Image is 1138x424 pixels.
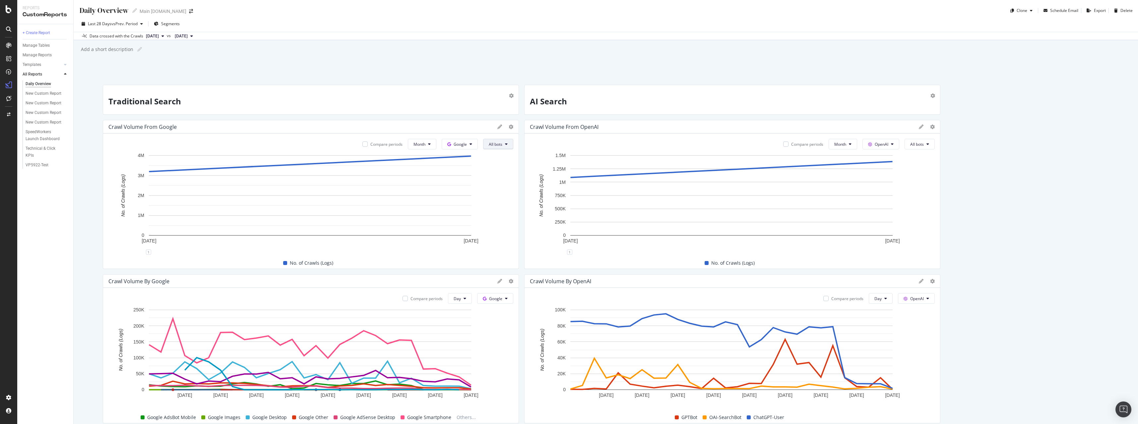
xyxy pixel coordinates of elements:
a: New Custom Report [26,100,69,107]
div: Crawl Volume from OpenAI [530,124,599,130]
text: [DATE] [778,393,792,398]
div: CustomReports [23,11,68,19]
span: All bots [910,141,924,147]
span: Segments [161,21,180,26]
svg: A chart. [108,306,511,406]
button: [DATE] [172,32,196,40]
span: vs Prev. Period [111,21,138,26]
text: No. of Crawls (Logs) [118,329,123,371]
div: Schedule Email [1050,8,1078,13]
text: [DATE] [670,393,685,398]
a: New Custom Report [26,109,69,116]
div: Clone [1017,8,1027,13]
div: New Custom Report [26,119,61,126]
span: Google Desktop [252,413,287,421]
span: Month [413,141,425,147]
div: Delete [1120,8,1133,13]
div: New Custom Report [26,90,61,97]
div: Data crossed with the Crawls [90,33,143,39]
div: + Create Report [23,29,50,36]
text: 1M [138,213,144,218]
button: Month [408,139,436,149]
div: Compare periods [791,141,823,147]
button: Day [448,293,472,304]
text: No. of Crawls (Logs) [538,175,544,217]
text: 100K [555,307,566,313]
text: 750K [555,193,566,198]
text: [DATE] [321,393,335,398]
text: 2M [138,193,144,198]
div: New Custom Report [26,109,61,116]
text: [DATE] [392,393,407,398]
text: 60K [557,339,566,344]
text: [DATE] [213,393,228,398]
div: New Custom Report [26,100,61,107]
text: [DATE] [464,393,478,398]
span: Google AdsBot Mobile [147,413,196,421]
a: + Create Report [23,29,69,36]
span: vs [167,33,172,39]
div: Crawl Volume by GoogleCompare periodsDayGoogleA chart.Google AdsBot MobileGoogle ImagesGoogle Des... [103,274,519,423]
text: 80K [557,323,566,329]
div: gear [930,93,935,98]
text: [DATE] [428,393,443,398]
text: [DATE] [885,238,900,243]
div: Add a short description [80,46,133,53]
button: All bots [905,139,935,149]
div: Compare periods [370,141,403,147]
text: 1.5M [555,153,566,158]
text: [DATE] [464,238,478,243]
a: VP5922-Test [26,162,69,169]
button: OpenAI [862,139,899,149]
div: Reports [23,5,68,11]
text: [DATE] [142,238,156,243]
text: [DATE] [177,393,192,398]
text: 40K [557,355,566,360]
span: 2025 Jul. 20th [175,33,188,39]
span: Others... [454,413,478,421]
div: Technical & Click KPIs [26,145,62,159]
i: Edit report name [132,8,137,13]
svg: A chart. [108,152,511,252]
div: Crawl Volume by OpenAICompare periodsDayOpenAIA chart.GPTBotOAI-SearchBotChatGPT-User [524,274,940,423]
div: Manage Tables [23,42,50,49]
a: Technical & Click KPIs [26,145,69,159]
div: Crawl Volume from GoogleCompare periodsMonthGoogleAll botsA chart.1No. of Crawls (Logs) [103,120,519,269]
text: 1.25M [553,166,566,172]
button: All bots [483,139,513,149]
text: 50K [136,371,145,377]
button: Last 28 DaysvsPrev. Period [79,19,146,29]
text: No. of Crawls (Logs) [120,175,126,217]
strong: Traditional Search [108,96,181,107]
button: Google [442,139,478,149]
div: Compare periods [411,296,443,301]
text: [DATE] [885,393,900,398]
a: New Custom Report [26,90,69,97]
div: Crawl Volume from Google [108,124,177,130]
span: ChatGPT-User [753,413,784,421]
div: Compare periods [831,296,863,301]
button: Day [869,293,893,304]
text: [DATE] [635,393,649,398]
button: OpenAI [898,293,935,304]
text: [DATE] [849,393,864,398]
text: [DATE] [599,393,613,398]
button: Export [1084,5,1106,16]
text: 4M [138,153,144,158]
span: No. of Crawls (Logs) [290,259,333,267]
text: 250K [133,307,144,313]
a: Templates [23,61,62,68]
div: Manage Reports [23,52,52,59]
text: [DATE] [356,393,371,398]
a: Daily Overview [26,80,69,87]
text: 150K [133,339,144,344]
span: Google [454,141,467,147]
span: All bots [489,141,502,147]
div: Open Intercom Messenger [1115,401,1131,417]
text: 3M [138,173,144,178]
span: Month [834,141,846,147]
div: 1 [146,249,151,255]
div: Traditional Search [103,85,519,115]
